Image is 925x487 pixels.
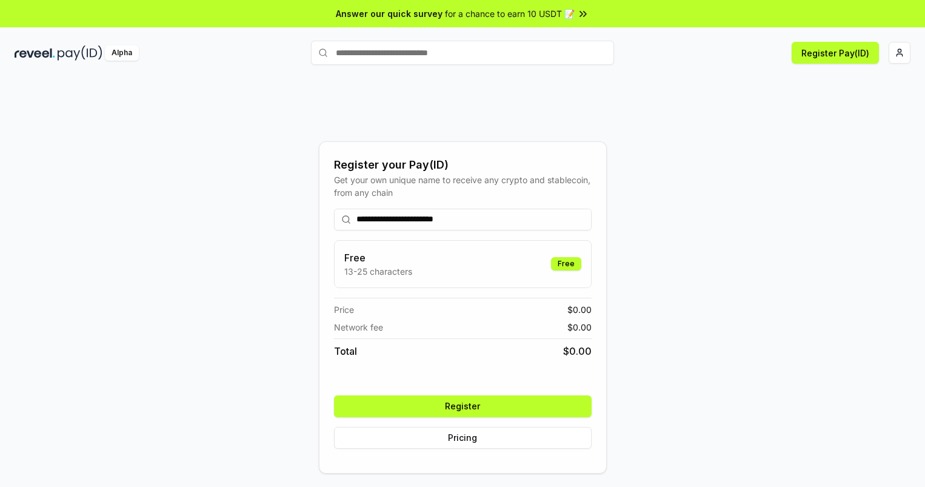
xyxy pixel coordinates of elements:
[334,321,383,334] span: Network fee
[334,427,592,449] button: Pricing
[792,42,879,64] button: Register Pay(ID)
[567,321,592,334] span: $ 0.00
[563,344,592,358] span: $ 0.00
[334,344,357,358] span: Total
[336,7,442,20] span: Answer our quick survey
[344,265,412,278] p: 13-25 characters
[334,303,354,316] span: Price
[551,257,581,270] div: Free
[58,45,102,61] img: pay_id
[15,45,55,61] img: reveel_dark
[105,45,139,61] div: Alpha
[445,7,575,20] span: for a chance to earn 10 USDT 📝
[334,173,592,199] div: Get your own unique name to receive any crypto and stablecoin, from any chain
[334,395,592,417] button: Register
[567,303,592,316] span: $ 0.00
[334,156,592,173] div: Register your Pay(ID)
[344,250,412,265] h3: Free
